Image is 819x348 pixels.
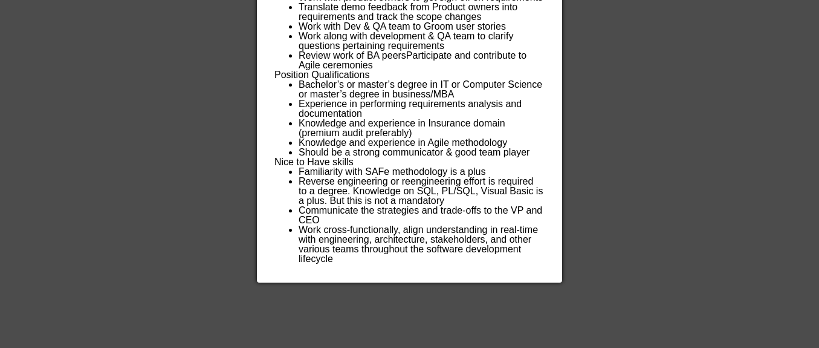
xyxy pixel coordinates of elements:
h3: Position Qualifications [274,70,544,80]
li: Familiarity with SAFe methodology is a plus [299,167,544,177]
li: Experience in performing requirements analysis and documentation [299,99,544,119]
li: Work with Dev & QA team to Groom user stories [299,22,544,31]
li: Knowledge and experience in Insurance domain (premium audit preferably) [299,119,544,138]
li: Reverse engineering or reengineering effort is required to a degree. Knowledge on SQL, PL/SQL, Vi... [299,177,544,206]
li: Knowledge and experience in Agile methodology [299,138,544,148]
li: Work cross-functionally, align understanding in real-time with engineering, architecture, stakeho... [299,225,544,264]
li: Communicate the strategies and trade-offs to the VP and CEO [299,206,544,225]
li: Translate demo feedback from Product owners into requirements and track the scope changes [299,2,544,22]
li: Review work of BA peersParticipate and contribute to Agile ceremonies [299,51,544,70]
li: Bachelor’s or master’s degree in IT or Computer Science or master’s degree in business/MBA [299,80,544,99]
li: Work along with development & QA team to clarify questions pertaining requirements [299,31,544,51]
li: Should be a strong communicator & good team player [299,148,544,157]
h3: Nice to Have skills [274,157,544,167]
